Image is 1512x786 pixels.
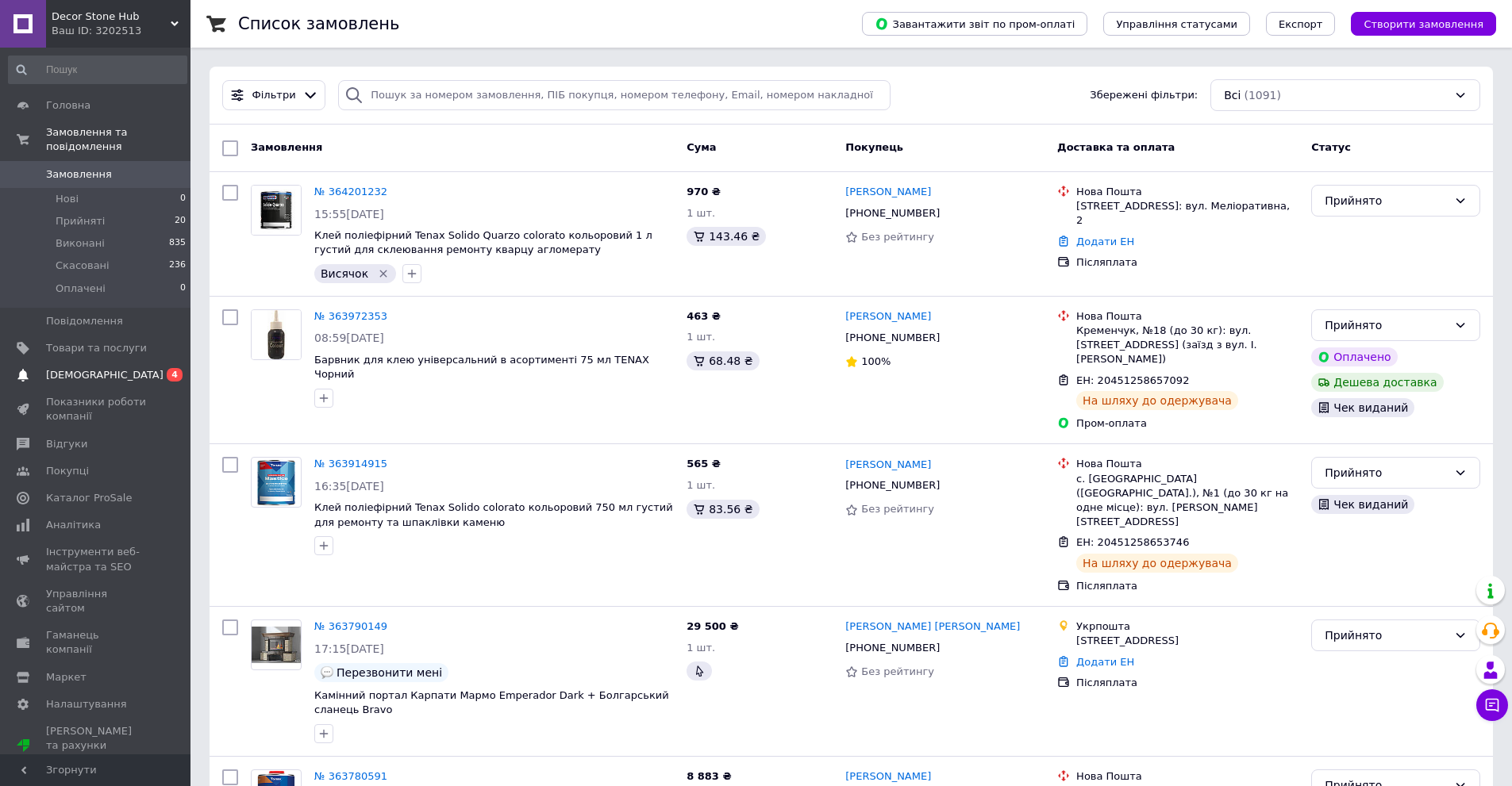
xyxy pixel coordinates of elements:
span: Маркет [46,670,87,684]
span: Аналітика [46,518,101,532]
span: 100% [861,355,891,367]
span: 1 шт. [687,207,715,219]
span: Збережені фільтри: [1090,88,1198,103]
h1: Список замовлень [238,14,399,33]
div: Післяплата [1076,676,1298,690]
div: Чек виданий [1311,398,1414,417]
button: Управління статусами [1103,12,1250,36]
div: [PHONE_NUMBER] [842,475,943,496]
div: Ваш ID: 3202513 [52,24,190,38]
a: Барвник для клею універсальний в асортименті 75 мл TENAX Чорний [314,354,649,381]
span: Експорт [1279,18,1323,30]
span: Гаманець компанії [46,628,147,657]
span: Замовлення [251,141,322,153]
div: Prom топ [46,753,147,767]
span: Висячок [321,267,368,280]
div: На шляху до одержувача [1076,391,1238,410]
span: Без рейтингу [861,665,934,677]
span: 1 шт. [687,479,715,491]
span: Скасовані [56,259,110,273]
span: ЕН: 20451258653746 [1076,536,1189,548]
a: [PERSON_NAME] [845,309,931,324]
div: Прийнято [1325,316,1448,334]
img: Фото товару [252,458,301,507]
button: Завантажити звіт по пром-оплаті [862,12,1087,36]
span: Налаштування [46,697,127,711]
a: [PERSON_NAME] [845,769,931,784]
span: 20 [175,214,186,228]
div: Нова Пошта [1076,309,1298,324]
span: [DEMOGRAPHIC_DATA] [46,368,164,382]
div: 143.46 ₴ [687,227,766,246]
div: Нова Пошта [1076,769,1298,784]
a: Фото товару [251,185,302,236]
span: Створити замовлення [1364,18,1483,30]
a: Клей поліефірний Tenax Solido Quarzo colorato кольоровий 1 л густий для склеювання ремонту кварцу... [314,229,652,256]
span: 463 ₴ [687,310,721,322]
a: № 363972353 [314,310,387,322]
div: Укрпошта [1076,619,1298,634]
span: Завантажити звіт по пром-оплаті [875,17,1075,31]
span: Замовлення [46,167,112,182]
span: (1091) [1244,89,1281,102]
span: Каталог ProSale [46,491,132,505]
div: [STREET_ADDRESS]: вул. Меліоративна, 2 [1076,199,1298,228]
span: 1 шт. [687,642,715,654]
span: Інструменти веб-майстра та SEO [46,545,147,573]
span: Статус [1311,141,1351,153]
span: Прийняті [56,214,105,228]
input: Пошук [8,56,187,84]
span: Оплачені [56,282,106,296]
button: Чат з покупцем [1476,689,1508,721]
div: Післяплата [1076,255,1298,270]
span: 08:59[DATE] [314,332,384,344]
a: Додати ЕН [1076,236,1134,247]
div: с. [GEOGRAPHIC_DATA] ([GEOGRAPHIC_DATA].), №1 (до 30 кг на одне місце): вул. [PERSON_NAME][STREET... [1076,472,1298,530]
span: Фільтри [252,88,296,103]
span: 8 883 ₴ [687,770,731,782]
img: Фото товару [252,627,301,664]
div: [PHONE_NUMBER] [842,203,943,224]
div: Нова Пошта [1076,457,1298,471]
div: Дешева доставка [1311,373,1443,392]
div: [PHONE_NUMBER] [842,638,943,658]
span: Без рейтингу [861,503,934,515]
span: 29 500 ₴ [687,620,738,632]
a: Фото товару [251,309,302,360]
div: Кременчук, №18 (до 30 кг): вул. [STREET_ADDRESS] (заїзд з вул. І. [PERSON_NAME]) [1076,324,1298,367]
span: 970 ₴ [687,186,721,197]
a: Фото товару [251,457,302,508]
span: 0 [180,192,186,206]
span: Товари та послуги [46,341,147,355]
span: Cума [687,141,716,153]
span: 0 [180,282,186,296]
a: № 363780591 [314,770,387,782]
span: Управління статусами [1116,18,1237,30]
a: [PERSON_NAME] [PERSON_NAME] [845,619,1020,635]
span: Без рейтингу [861,231,934,243]
img: :speech_balloon: [321,666,333,679]
div: Післяплата [1076,579,1298,593]
span: Головна [46,98,90,113]
a: Камінний портал Карпати Мармо Emperador Dark + Болгарський сланець Bravo [314,689,669,716]
a: Створити замовлення [1335,17,1496,29]
a: Клей поліефірний Tenax Solido colorato кольоровий 750 мл густий для ремонту та шпаклівки каменю [314,501,673,528]
span: 1 шт. [687,331,715,343]
svg: Видалити мітку [377,267,390,280]
div: 68.48 ₴ [687,351,759,370]
span: Покупець [845,141,903,153]
span: 17:15[DATE] [314,642,384,655]
span: 835 [169,236,186,251]
div: [STREET_ADDRESS] [1076,634,1298,648]
span: Decor Stone Hub [52,10,171,24]
input: Пошук за номером замовлення, ПІБ покупця, номером телефону, Email, номером накладної [338,80,891,111]
a: № 363914915 [314,458,387,470]
a: Додати ЕН [1076,656,1134,668]
span: Доставка та оплата [1057,141,1175,153]
div: Оплачено [1311,347,1397,366]
span: 16:35[DATE] [314,480,384,493]
span: ЕН: 20451258657092 [1076,374,1189,386]
a: Фото товару [251,619,302,670]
